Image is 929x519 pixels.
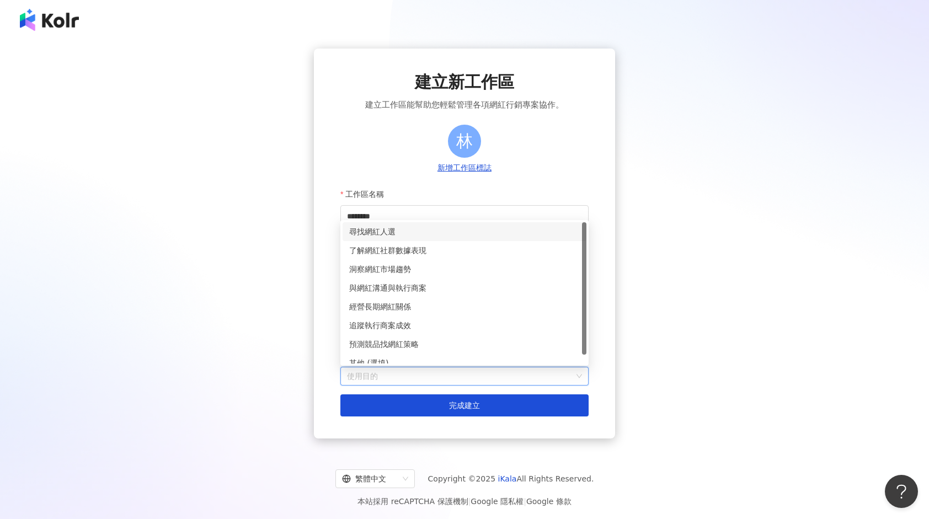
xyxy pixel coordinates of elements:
div: 經營長期網紅關係 [349,301,580,313]
div: 了解網紅社群數據表現 [343,241,586,260]
span: 建立新工作區 [415,71,514,94]
a: iKala [498,474,517,483]
img: logo [20,9,79,31]
div: 其他 (選填) [343,354,586,372]
span: 林 [456,128,473,154]
span: | [524,497,526,506]
div: 尋找網紅人選 [343,222,586,241]
div: 了解網紅社群數據表現 [349,244,580,256]
div: 追蹤執行商案成效 [343,316,586,335]
div: 追蹤執行商案成效 [349,319,580,331]
div: 尋找網紅人選 [349,226,580,238]
input: 工作區名稱 [340,205,589,227]
div: 預測競品找網紅策略 [349,338,580,350]
span: | [468,497,471,506]
div: 其他 (選填) [349,357,580,369]
div: 預測競品找網紅策略 [343,335,586,354]
span: 本站採用 reCAPTCHA 保護機制 [357,495,571,508]
span: Copyright © 2025 All Rights Reserved. [428,472,594,485]
a: Google 隱私權 [471,497,524,506]
div: 經營長期網紅關係 [343,297,586,316]
button: 新增工作區標誌 [434,162,495,174]
div: 洞察網紅市場趨勢 [349,263,580,275]
span: 完成建立 [449,401,480,410]
a: Google 條款 [526,497,572,506]
span: 建立工作區能幫助您輕鬆管理各項網紅行銷專案協作。 [365,98,564,111]
button: 完成建立 [340,394,589,416]
div: 洞察網紅市場趨勢 [343,260,586,279]
div: 繁體中文 [342,470,398,488]
label: 工作區名稱 [340,183,392,205]
div: 與網紅溝通與執行商案 [349,282,580,294]
div: 與網紅溝通與執行商案 [343,279,586,297]
iframe: Help Scout Beacon - Open [885,475,918,508]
